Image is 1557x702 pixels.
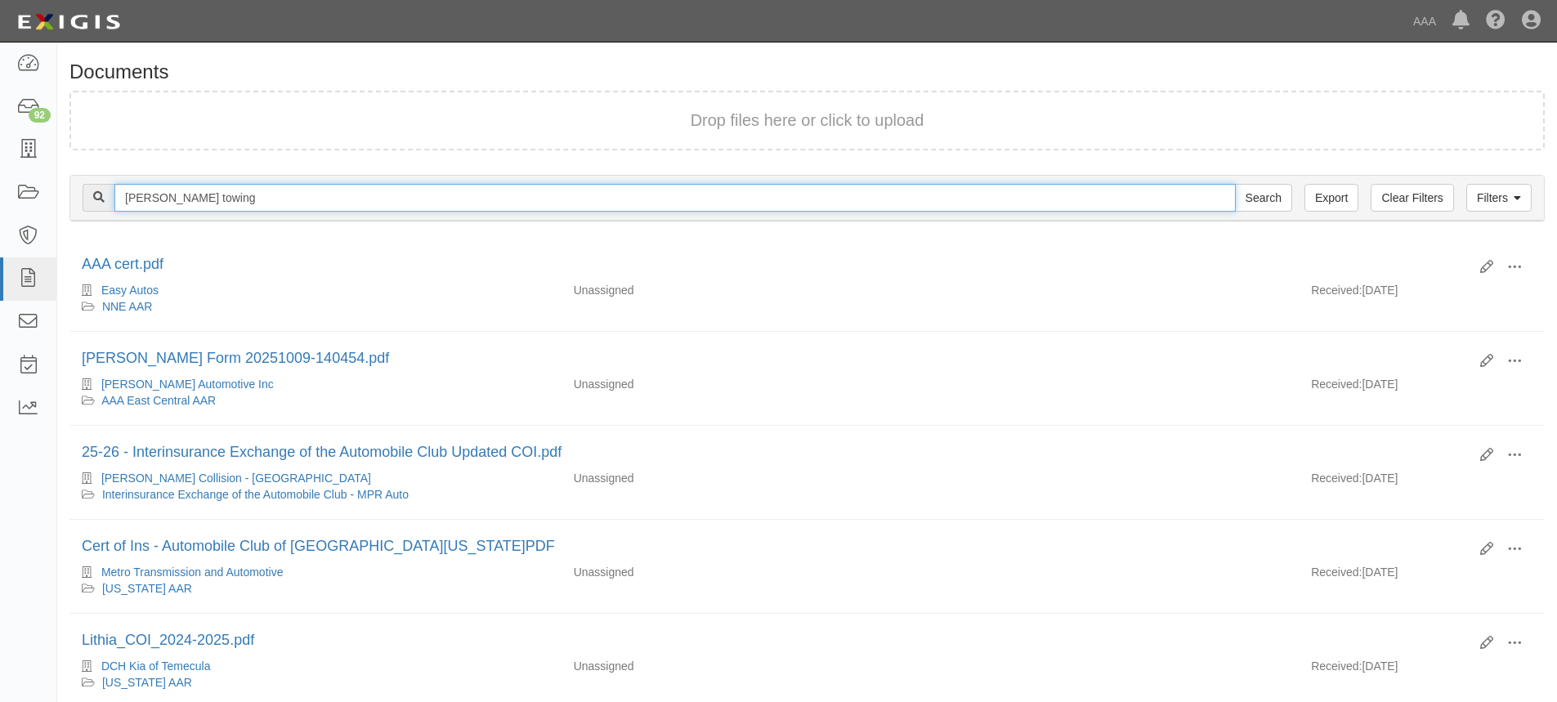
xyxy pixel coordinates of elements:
[1299,376,1545,400] div: [DATE]
[102,582,192,595] a: [US_STATE] AAR
[82,630,1468,651] div: Lithia_COI_2024-2025.pdf
[82,256,163,272] a: AAA cert.pdf
[82,254,1468,275] div: AAA cert.pdf
[930,376,1299,377] div: Effective - Expiration
[101,472,371,485] a: [PERSON_NAME] Collision - [GEOGRAPHIC_DATA]
[82,392,549,409] div: AAA East Central AAR
[102,300,152,313] a: NNE AAR
[101,394,216,407] a: AAA East Central AAR
[82,580,549,597] div: California AAR
[1311,564,1362,580] p: Received:
[82,442,1468,463] div: 25-26 - Interinsurance Exchange of the Automobile Club Updated COI.pdf
[82,298,549,315] div: NNE AAR
[82,674,549,691] div: California AAR
[101,378,274,391] a: [PERSON_NAME] Automotive Inc
[562,564,930,580] div: Unassigned
[82,376,549,392] div: Hillman Automotive Inc
[82,444,562,460] a: 25-26 - Interinsurance Exchange of the Automobile Club Updated COI.pdf
[1466,184,1532,212] a: Filters
[930,658,1299,659] div: Effective - Expiration
[1311,470,1362,486] p: Received:
[102,676,192,689] a: [US_STATE] AAR
[82,282,549,298] div: Easy Autos
[1371,184,1453,212] a: Clear Filters
[82,536,1468,557] div: Cert of Ins - Automobile Club of Southern California.PDF
[1311,658,1362,674] p: Received:
[1299,470,1545,494] div: [DATE]
[1405,5,1444,38] a: AAA
[82,470,549,486] div: Norm Reeves Collision - Irvine
[29,108,51,123] div: 92
[82,658,549,674] div: DCH Kia of Temecula
[12,7,125,37] img: logo-5460c22ac91f19d4615b14bd174203de0afe785f0fc80cf4dbbc73dc1793850b.png
[82,564,549,580] div: Metro Transmission and Automotive
[562,470,930,486] div: Unassigned
[82,632,254,648] a: Lithia_COI_2024-2025.pdf
[101,284,159,297] a: Easy Autos
[1299,658,1545,682] div: [DATE]
[930,470,1299,471] div: Effective - Expiration
[69,61,1545,83] h1: Documents
[562,376,930,392] div: Unassigned
[1299,282,1545,306] div: [DATE]
[1235,184,1292,212] input: Search
[82,538,555,554] a: Cert of Ins - Automobile Club of [GEOGRAPHIC_DATA][US_STATE]PDF
[1311,376,1362,392] p: Received:
[930,564,1299,565] div: Effective - Expiration
[562,658,930,674] div: Unassigned
[101,660,211,673] a: DCH Kia of Temecula
[930,282,1299,283] div: Effective - Expiration
[82,486,549,503] div: Interinsurance Exchange of the Automobile Club - MPR Auto
[1299,564,1545,588] div: [DATE]
[82,350,389,366] a: [PERSON_NAME] Form 20251009-140454.pdf
[691,109,924,132] button: Drop files here or click to upload
[1311,282,1362,298] p: Received:
[102,488,409,501] a: Interinsurance Exchange of the Automobile Club - MPR Auto
[562,282,930,298] div: Unassigned
[114,184,1236,212] input: Search
[101,566,284,579] a: Metro Transmission and Automotive
[1304,184,1358,212] a: Export
[1486,11,1506,31] i: Help Center - Complianz
[82,348,1468,369] div: ACORD Form 20251009-140454.pdf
